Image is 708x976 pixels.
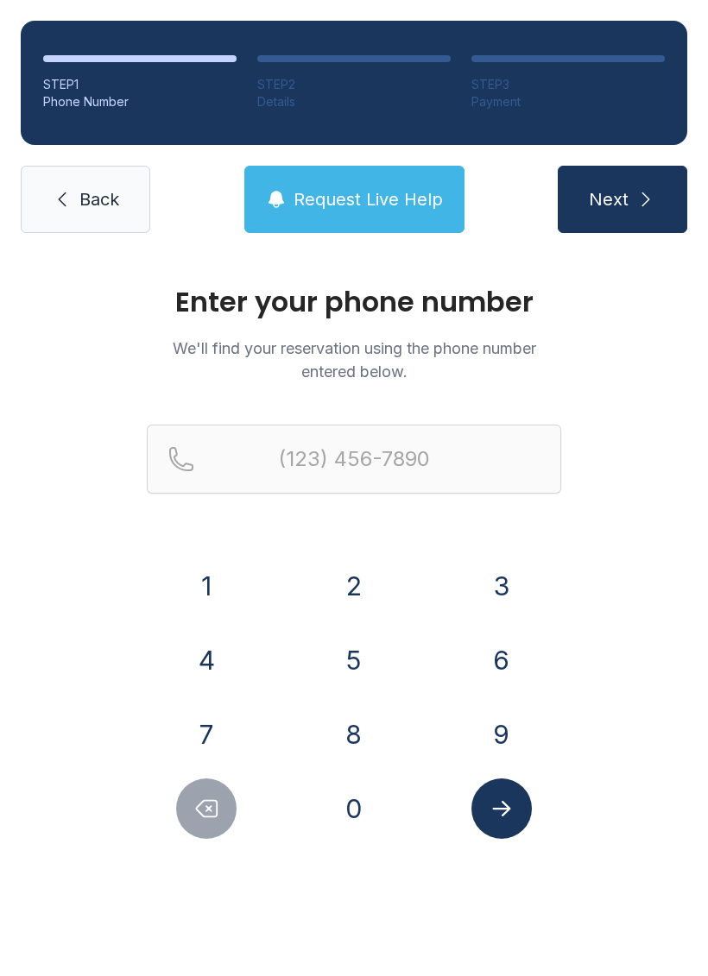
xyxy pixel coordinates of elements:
[257,93,451,110] div: Details
[471,556,532,616] button: 3
[147,425,561,494] input: Reservation phone number
[176,556,237,616] button: 1
[176,630,237,690] button: 4
[43,93,237,110] div: Phone Number
[471,76,665,93] div: STEP 3
[324,556,384,616] button: 2
[589,187,629,211] span: Next
[471,93,665,110] div: Payment
[471,704,532,765] button: 9
[147,288,561,316] h1: Enter your phone number
[471,778,532,839] button: Submit lookup form
[294,187,443,211] span: Request Live Help
[79,187,119,211] span: Back
[147,337,561,383] p: We'll find your reservation using the phone number entered below.
[257,76,451,93] div: STEP 2
[324,630,384,690] button: 5
[176,778,237,839] button: Delete number
[43,76,237,93] div: STEP 1
[471,630,532,690] button: 6
[324,704,384,765] button: 8
[324,778,384,839] button: 0
[176,704,237,765] button: 7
